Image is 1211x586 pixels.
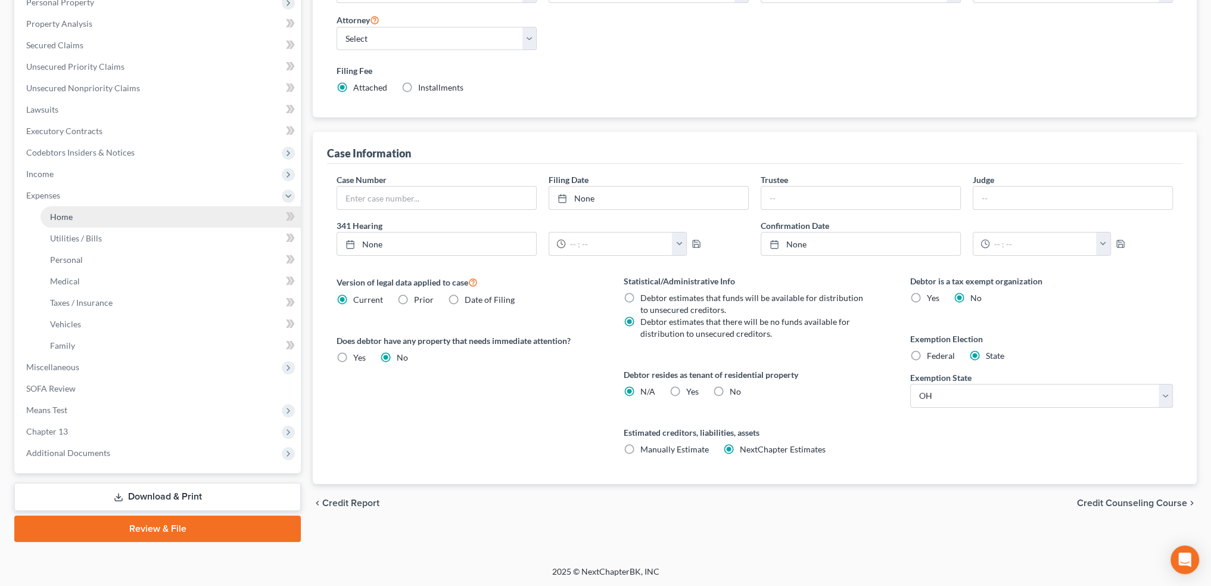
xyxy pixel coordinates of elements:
[927,293,939,303] span: Yes
[41,228,301,249] a: Utilities / Bills
[566,232,673,255] input: -- : --
[986,351,1004,361] span: State
[337,275,599,289] label: Version of legal data applied to case
[414,294,434,305] span: Prior
[640,293,863,315] span: Debtor estimates that funds will be available for distribution to unsecured creditors.
[313,498,379,508] button: chevron_left Credit Report
[26,104,58,114] span: Lawsuits
[26,126,102,136] span: Executory Contracts
[755,219,1179,232] label: Confirmation Date
[17,56,301,77] a: Unsecured Priority Claims
[337,173,387,186] label: Case Number
[970,293,982,303] span: No
[17,378,301,399] a: SOFA Review
[927,351,955,361] span: Federal
[26,40,83,50] span: Secured Claims
[353,294,383,305] span: Current
[50,255,83,265] span: Personal
[761,232,960,255] a: None
[973,173,994,186] label: Judge
[26,383,76,393] span: SOFA Review
[640,386,655,396] span: N/A
[41,314,301,335] a: Vehicles
[17,120,301,142] a: Executory Contracts
[26,362,79,372] span: Miscellaneous
[730,386,741,396] span: No
[353,352,366,362] span: Yes
[686,386,699,396] span: Yes
[353,82,387,92] span: Attached
[910,333,1173,345] label: Exemption Election
[397,352,408,362] span: No
[26,405,67,415] span: Means Test
[26,147,135,157] span: Codebtors Insiders & Notices
[26,426,68,436] span: Chapter 13
[327,146,411,160] div: Case Information
[910,275,1173,287] label: Debtor is a tax exempt organization
[331,219,755,232] label: 341 Hearing
[337,232,536,255] a: None
[640,317,850,339] span: Debtor estimates that there will be no funds available for distribution to unsecured creditors.
[624,368,886,381] label: Debtor resides as tenant of residential property
[549,187,748,209] a: None
[50,276,80,286] span: Medical
[910,371,972,384] label: Exemption State
[17,99,301,120] a: Lawsuits
[1170,545,1199,574] div: Open Intercom Messenger
[26,448,110,458] span: Additional Documents
[50,233,102,243] span: Utilities / Bills
[50,212,73,222] span: Home
[50,340,75,351] span: Family
[17,13,301,35] a: Property Analysis
[26,61,124,72] span: Unsecured Priority Claims
[1077,498,1197,508] button: Credit Counseling Course chevron_right
[26,18,92,29] span: Property Analysis
[14,483,301,511] a: Download & Print
[322,498,379,508] span: Credit Report
[1187,498,1197,508] i: chevron_right
[313,498,322,508] i: chevron_left
[41,206,301,228] a: Home
[1077,498,1187,508] span: Credit Counseling Course
[50,319,81,329] span: Vehicles
[549,173,589,186] label: Filing Date
[761,187,960,209] input: --
[17,77,301,99] a: Unsecured Nonpriority Claims
[337,64,1173,77] label: Filing Fee
[41,249,301,271] a: Personal
[50,297,113,308] span: Taxes / Insurance
[990,232,1097,255] input: -- : --
[337,334,599,347] label: Does debtor have any property that needs immediate attention?
[337,187,536,209] input: Enter case number...
[26,83,140,93] span: Unsecured Nonpriority Claims
[624,275,886,287] label: Statistical/Administrative Info
[640,444,709,454] span: Manually Estimate
[17,35,301,56] a: Secured Claims
[41,335,301,356] a: Family
[26,169,54,179] span: Income
[41,292,301,314] a: Taxes / Insurance
[14,516,301,542] a: Review & File
[973,187,1172,209] input: --
[337,13,379,27] label: Attorney
[26,190,60,200] span: Expenses
[761,173,788,186] label: Trustee
[624,426,886,439] label: Estimated creditors, liabilities, assets
[418,82,463,92] span: Installments
[465,294,515,305] span: Date of Filing
[740,444,826,454] span: NextChapter Estimates
[41,271,301,292] a: Medical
